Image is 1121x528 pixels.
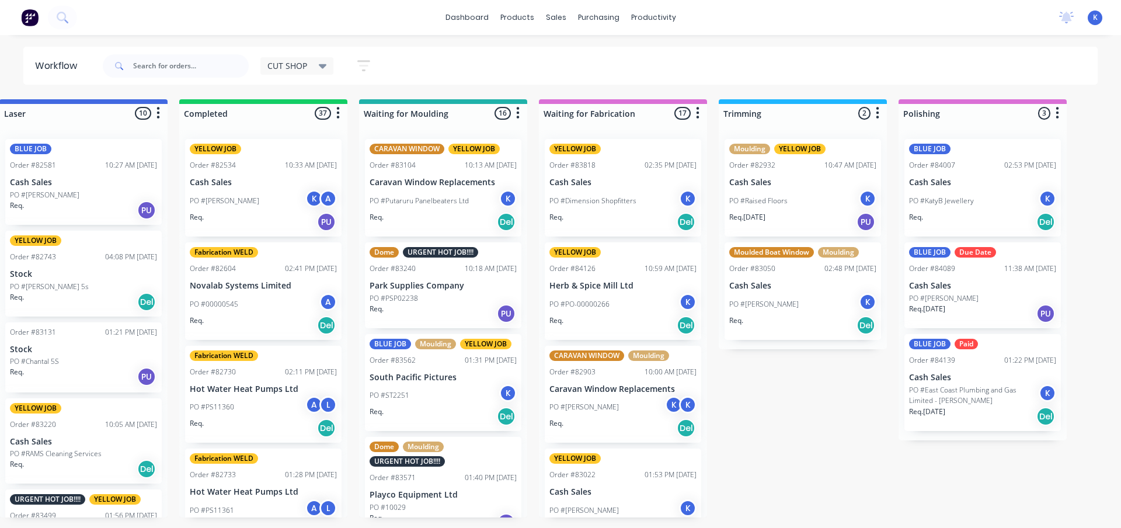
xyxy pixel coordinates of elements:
div: BLUE JOBDue DateOrder #8408911:38 AM [DATE]Cash SalesPO #[PERSON_NAME]Req.[DATE]PU [904,242,1061,328]
p: Stock [10,345,157,355]
p: Cash Sales [10,437,157,447]
div: 04:08 PM [DATE] [105,252,157,262]
div: K [679,293,697,311]
div: 01:22 PM [DATE] [1004,355,1056,366]
div: YELLOW JOB [549,144,601,154]
p: PO #[PERSON_NAME] [190,196,259,206]
p: Req. [370,304,384,314]
div: CARAVAN WINDOW [549,350,624,361]
p: Req. [DATE] [909,304,945,314]
p: PO #[PERSON_NAME] [10,190,79,200]
p: PO #RAMS Cleaning Services [10,449,102,459]
div: Fabrication WELDOrder #8273002:11 PM [DATE]Hot Water Heat Pumps LtdPO #PS11360ALReq.Del [185,346,342,443]
p: PO #Putaruru Panelbeaters Ltd [370,196,469,206]
div: Del [317,316,336,335]
p: Req. [10,292,24,303]
div: 02:48 PM [DATE] [824,263,876,274]
div: YELLOW JOBOrder #8322010:05 AM [DATE]Cash SalesPO #RAMS Cleaning ServicesReq.Del [5,398,162,484]
p: Cash Sales [729,178,876,187]
p: Herb & Spice Mill Ltd [549,281,697,291]
div: 10:47 AM [DATE] [824,160,876,171]
p: Cash Sales [909,373,1056,383]
div: Moulding [403,442,444,452]
div: Order #83022 [549,470,596,480]
input: Search for orders... [133,54,249,78]
p: Req. [549,315,563,326]
p: Req. [370,513,384,523]
div: MouldingYELLOW JOBOrder #8293210:47 AM [DATE]Cash SalesPO #Raised FloorsKReq.[DATE]PU [725,139,881,237]
div: Del [677,213,695,231]
p: Novalab Systems Limited [190,281,337,291]
div: URGENT HOT JOB!!!! [370,456,445,467]
div: K [679,499,697,517]
div: Moulding [628,350,669,361]
div: 01:21 PM [DATE] [105,327,157,338]
div: 01:56 PM [DATE] [105,510,157,521]
p: PO #East Coast Plumbing and Gas Limited - [PERSON_NAME] [909,385,1039,406]
div: BLUE JOBOrder #8258110:27 AM [DATE]Cash SalesPO #[PERSON_NAME]Req.PU [5,139,162,225]
p: PO #PO-00000266 [549,299,610,310]
div: BLUE JOBMouldingYELLOW JOBOrder #8356201:31 PM [DATE]South Pacific PicturesPO #ST2251KReq.Del [365,334,521,432]
div: Order #83571 [370,473,416,483]
div: 01:53 PM [DATE] [645,470,697,480]
div: Order #84139 [909,355,955,366]
p: PO #[PERSON_NAME] [549,402,619,412]
p: Req. [190,418,204,429]
img: Factory [21,9,39,26]
p: Cash Sales [190,178,337,187]
div: BLUE JOBOrder #8400702:53 PM [DATE]Cash SalesPO #KatyB JewelleryKReq.Del [904,139,1061,237]
div: Order #83240 [370,263,416,274]
div: YELLOW JOB [774,144,826,154]
div: Order #8313101:21 PM [DATE]StockPO #Chantal 5SReq.PU [5,322,162,392]
p: PO #Dimension Shopfitters [549,196,636,206]
div: Fabrication WELD [190,350,258,361]
p: Req. [729,315,743,326]
p: Req. [190,315,204,326]
p: Req. [549,418,563,429]
p: PO #Chantal 5S [10,356,59,367]
div: Moulding [415,339,456,349]
div: Due Date [955,247,996,258]
p: PO #Raised Floors [729,196,788,206]
div: BLUE JOB [909,247,951,258]
p: PO #[PERSON_NAME] [729,299,799,310]
div: Fabrication WELDOrder #8260402:41 PM [DATE]Novalab Systems LimitedPO #00000545AReq.Del [185,242,342,340]
div: YELLOW JOB [10,235,61,246]
div: Order #82730 [190,367,236,377]
div: K [305,190,323,207]
div: Order #84126 [549,263,596,274]
div: Del [677,316,695,335]
div: Del [857,316,875,335]
div: YELLOW JOBOrder #8412610:59 AM [DATE]Herb & Spice Mill LtdPO #PO-00000266KReq.Del [545,242,701,340]
div: A [319,190,337,207]
div: YELLOW JOB [190,144,241,154]
div: A [305,396,323,414]
div: products [495,9,540,26]
p: PO #00000545 [190,299,238,310]
div: PU [137,367,156,386]
div: Order #83499 [10,510,56,521]
span: CUT SHOP [267,60,307,72]
div: Order #83562 [370,355,416,366]
div: CARAVAN WINDOW [370,144,444,154]
div: 10:00 AM [DATE] [645,367,697,377]
p: Stock [10,269,157,279]
div: URGENT HOT JOB!!!! [403,247,478,258]
p: Playco Equipment Ltd [370,490,517,500]
div: Moulding [729,144,770,154]
div: URGENT HOT JOB!!!! [10,494,85,505]
div: CARAVAN WINDOWMouldingOrder #8290310:00 AM [DATE]Caravan Window ReplacementsPO #[PERSON_NAME]KKRe... [545,346,701,443]
p: Park Supplies Company [370,281,517,291]
div: Fabrication WELD [190,453,258,464]
div: productivity [625,9,682,26]
p: PO #PS11360 [190,402,234,412]
p: Cash Sales [549,178,697,187]
p: Cash Sales [549,487,697,497]
p: PO #[PERSON_NAME] [549,505,619,516]
div: Order #82581 [10,160,56,171]
div: Workflow [35,59,83,73]
div: 10:27 AM [DATE] [105,160,157,171]
div: K [1039,384,1056,402]
div: A [319,293,337,311]
div: Fabrication WELD [190,247,258,258]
